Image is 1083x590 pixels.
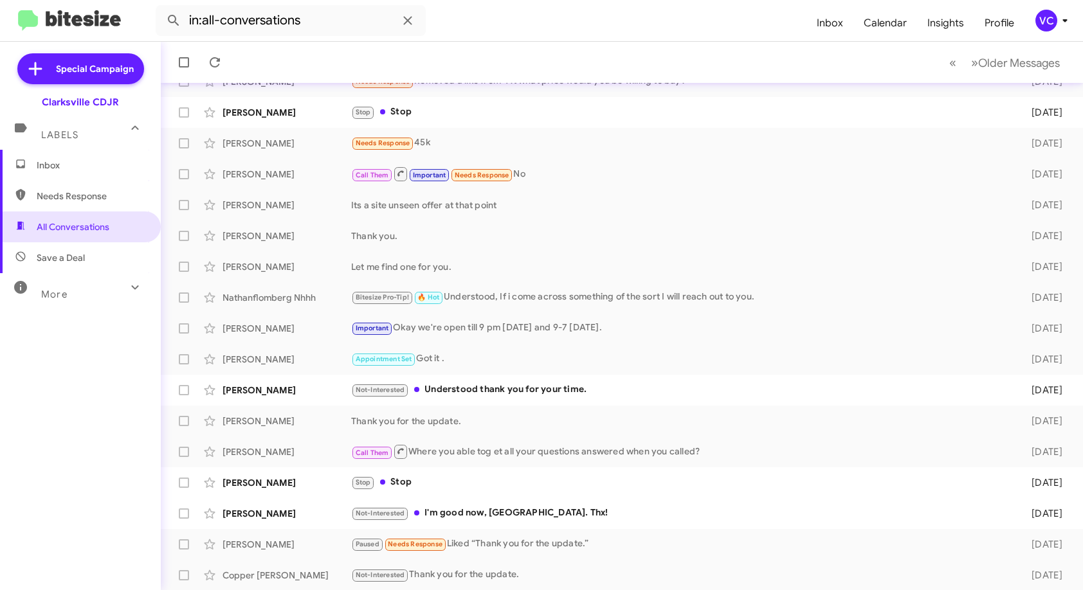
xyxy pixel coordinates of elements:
[356,386,405,394] span: Not-Interested
[1014,538,1073,551] div: [DATE]
[1014,137,1073,150] div: [DATE]
[41,129,78,141] span: Labels
[356,139,410,147] span: Needs Response
[1035,10,1057,31] div: VC
[223,229,351,242] div: [PERSON_NAME]
[1014,168,1073,181] div: [DATE]
[974,4,1024,42] a: Profile
[806,4,853,42] a: Inbox
[223,199,351,211] div: [PERSON_NAME]
[223,384,351,397] div: [PERSON_NAME]
[223,291,351,304] div: Nathanflomberg Nhhh
[1014,353,1073,366] div: [DATE]
[356,478,371,487] span: Stop
[223,260,351,273] div: [PERSON_NAME]
[37,251,85,264] span: Save a Deal
[223,106,351,119] div: [PERSON_NAME]
[963,49,1068,76] button: Next
[356,324,389,332] span: Important
[351,166,1014,182] div: No
[1014,199,1073,211] div: [DATE]
[37,220,109,233] span: All Conversations
[351,443,1014,460] div: Where you able tog et all your questions answered when you called?
[351,415,1014,427] div: Thank you for the update.
[413,171,446,179] span: Important
[942,49,1068,76] nav: Page navigation example
[942,49,964,76] button: Previous
[949,55,956,71] span: «
[223,476,351,489] div: [PERSON_NAME]
[223,445,351,458] div: [PERSON_NAME]
[356,509,405,517] span: Not-Interested
[1014,322,1073,335] div: [DATE]
[853,4,917,42] a: Calendar
[351,290,1014,305] div: Understood, If i come across something of the sort I will reach out to you.
[455,171,509,179] span: Needs Response
[356,171,389,179] span: Call Them
[356,293,409,301] span: Bitesize Pro-Tip!
[351,260,1014,273] div: Let me find one for you.
[351,568,1014,582] div: Thank you for the update.
[351,229,1014,242] div: Thank you.
[351,475,1014,490] div: Stop
[1014,476,1073,489] div: [DATE]
[223,538,351,551] div: [PERSON_NAME]
[351,136,1014,150] div: 45k
[1014,106,1073,119] div: [DATE]
[1014,291,1073,304] div: [DATE]
[1014,507,1073,520] div: [DATE]
[356,108,371,116] span: Stop
[223,137,351,150] div: [PERSON_NAME]
[1014,569,1073,582] div: [DATE]
[37,190,146,202] span: Needs Response
[17,53,144,84] a: Special Campaign
[1024,10,1069,31] button: VC
[223,415,351,427] div: [PERSON_NAME]
[1014,384,1073,397] div: [DATE]
[351,382,1014,397] div: Understood thank you for your time.
[41,289,68,300] span: More
[356,571,405,579] span: Not-Interested
[223,353,351,366] div: [PERSON_NAME]
[351,352,1014,366] div: Got it .
[351,321,1014,335] div: Okay we're open till 9 pm [DATE] and 9-7 [DATE].
[356,449,389,457] span: Call Them
[351,537,1014,551] div: Liked “Thank you for the update.”
[917,4,974,42] a: Insights
[351,506,1014,521] div: I'm good now, [GEOGRAPHIC_DATA]. Thx!
[56,62,134,75] span: Special Campaign
[417,293,439,301] span: 🔥 Hot
[223,569,351,582] div: Copper [PERSON_NAME]
[1014,229,1073,242] div: [DATE]
[42,96,119,109] div: Clarksville CDJR
[37,159,146,172] span: Inbox
[1014,445,1073,458] div: [DATE]
[971,55,978,71] span: »
[1014,260,1073,273] div: [DATE]
[388,540,442,548] span: Needs Response
[356,540,379,548] span: Paused
[351,199,1014,211] div: Its a site unseen offer at that point
[351,105,1014,120] div: Stop
[356,355,412,363] span: Appointment Set
[156,5,426,36] input: Search
[223,507,351,520] div: [PERSON_NAME]
[1014,415,1073,427] div: [DATE]
[223,322,351,335] div: [PERSON_NAME]
[223,168,351,181] div: [PERSON_NAME]
[978,56,1060,70] span: Older Messages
